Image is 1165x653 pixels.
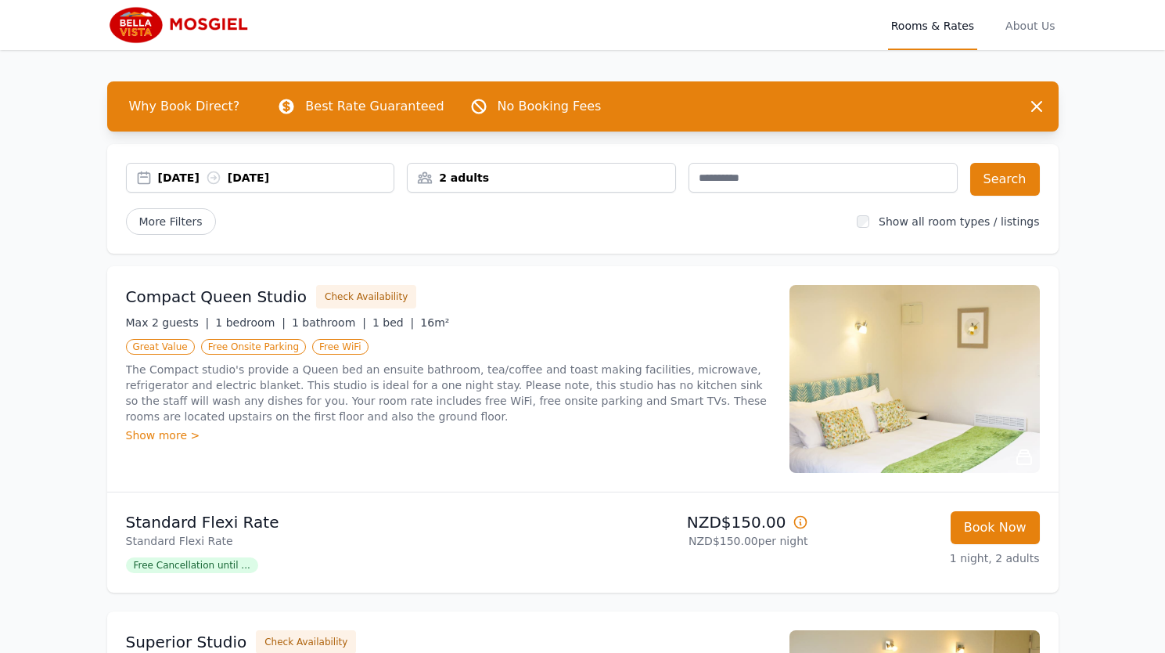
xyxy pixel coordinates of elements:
span: Free WiFi [312,339,369,355]
span: Free Onsite Parking [201,339,306,355]
p: Standard Flexi Rate [126,511,577,533]
span: Max 2 guests | [126,316,210,329]
span: Why Book Direct? [117,91,253,122]
span: More Filters [126,208,216,235]
p: No Booking Fees [498,97,602,116]
div: 2 adults [408,170,675,186]
label: Show all room types / listings [879,215,1039,228]
div: [DATE] [DATE] [158,170,394,186]
p: The Compact studio's provide a Queen bed an ensuite bathroom, tea/coffee and toast making facilit... [126,362,771,424]
span: 1 bed | [372,316,414,329]
p: NZD$150.00 per night [589,533,808,549]
p: 1 night, 2 adults [821,550,1040,566]
span: Free Cancellation until ... [126,557,258,573]
h3: Superior Studio [126,631,247,653]
button: Search [970,163,1040,196]
p: NZD$150.00 [589,511,808,533]
p: Standard Flexi Rate [126,533,577,549]
button: Check Availability [316,285,416,308]
img: Bella Vista Mosgiel [107,6,257,44]
span: 1 bathroom | [292,316,366,329]
span: 1 bedroom | [215,316,286,329]
p: Best Rate Guaranteed [305,97,444,116]
div: Show more > [126,428,771,443]
span: 16m² [420,316,449,329]
button: Book Now [951,511,1040,544]
span: Great Value [126,339,195,355]
h3: Compact Queen Studio [126,286,307,308]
